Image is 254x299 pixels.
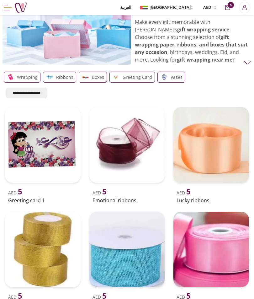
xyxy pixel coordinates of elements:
[120,4,131,11] span: العربية
[150,4,191,11] span: [GEOGRAPHIC_DATA]
[8,190,22,196] span: AED
[46,73,54,81] img: gifts-uae-Ribbons
[14,1,27,14] img: Nigwa-uae-gifts
[171,105,251,205] a: uae-gifts-LUCKY ribbonsAED 5Lucky ribbons
[160,73,168,81] img: gifts-uae-Vases
[3,105,83,205] a: uae-gifts-Greeting card 1AED 5Greeting card 1
[177,190,191,196] span: AED
[56,73,73,81] p: Ribbons
[239,2,250,13] button: Login
[89,107,165,183] img: uae-gifts-EMOTIONAL ribbons
[225,5,230,10] button: cart-button
[177,197,246,204] h2: Lucky ribbons
[140,6,148,9] img: Arabic_dztd3n.png
[244,59,251,67] img: Gift Accessories
[18,186,22,197] span: 5
[5,107,81,183] img: uae-gifts-Greeting card 1
[177,56,232,63] strong: gift wrapping near me
[87,105,167,205] a: uae-gifts-EMOTIONAL ribbonsAED 5Emotional ribbons
[203,4,211,11] span: AED
[123,73,152,81] p: Greeting Card
[228,2,234,8] span: 0
[93,197,162,204] h2: Emotional ribbons
[135,34,248,56] strong: gift wrapping paper, ribbons, and boxes that suit any occasion
[177,26,229,33] strong: gift wrapping service
[89,212,165,287] img: uae-gifts-SKY ribbons
[17,73,38,81] p: Wrapping
[173,107,249,183] img: uae-gifts-LUCKY ribbons
[173,212,249,287] img: uae-gifts-PINK ribbons
[171,73,183,81] p: Vases
[139,4,196,11] button: [GEOGRAPHIC_DATA]
[5,212,81,287] img: uae-gifts-GOLD ribbons
[93,190,107,196] span: AED
[8,197,77,204] h2: Greeting card 1
[186,186,191,197] span: 5
[82,73,89,81] img: gifts-uae-Boxes
[199,4,219,11] button: AED
[102,186,107,197] span: 5
[3,2,131,65] img: gifts-uae-gift-accessories
[7,73,14,81] img: gifts-uae-Wrapping
[135,18,248,139] p: Make every gift memorable with [PERSON_NAME]’s . Choose from a stunning selection of , birthdays,...
[92,73,104,81] p: Boxes
[112,73,120,81] img: gifts-uae-Greeting Card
